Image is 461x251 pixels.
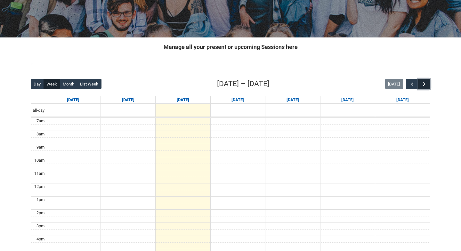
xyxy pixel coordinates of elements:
[31,61,430,68] img: REDU_GREY_LINE
[33,170,46,177] div: 11am
[395,96,410,104] a: Go to September 13, 2025
[33,157,46,164] div: 10am
[35,144,46,150] div: 9am
[35,210,46,216] div: 2pm
[35,118,46,124] div: 7am
[121,96,136,104] a: Go to September 8, 2025
[285,96,300,104] a: Go to September 11, 2025
[340,96,355,104] a: Go to September 12, 2025
[35,131,46,137] div: 8am
[35,236,46,242] div: 4pm
[230,96,245,104] a: Go to September 10, 2025
[60,79,77,89] button: Month
[217,78,269,89] h2: [DATE] – [DATE]
[33,183,46,190] div: 12pm
[31,43,430,51] h2: Manage all your present or upcoming Sessions here
[418,79,430,89] button: Next Week
[35,197,46,203] div: 1pm
[66,96,81,104] a: Go to September 7, 2025
[44,79,60,89] button: Week
[385,79,403,89] button: [DATE]
[175,96,190,104] a: Go to September 9, 2025
[77,79,101,89] button: List Week
[31,79,44,89] button: Day
[35,223,46,229] div: 3pm
[406,79,418,89] button: Previous Week
[31,107,46,114] span: all-day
